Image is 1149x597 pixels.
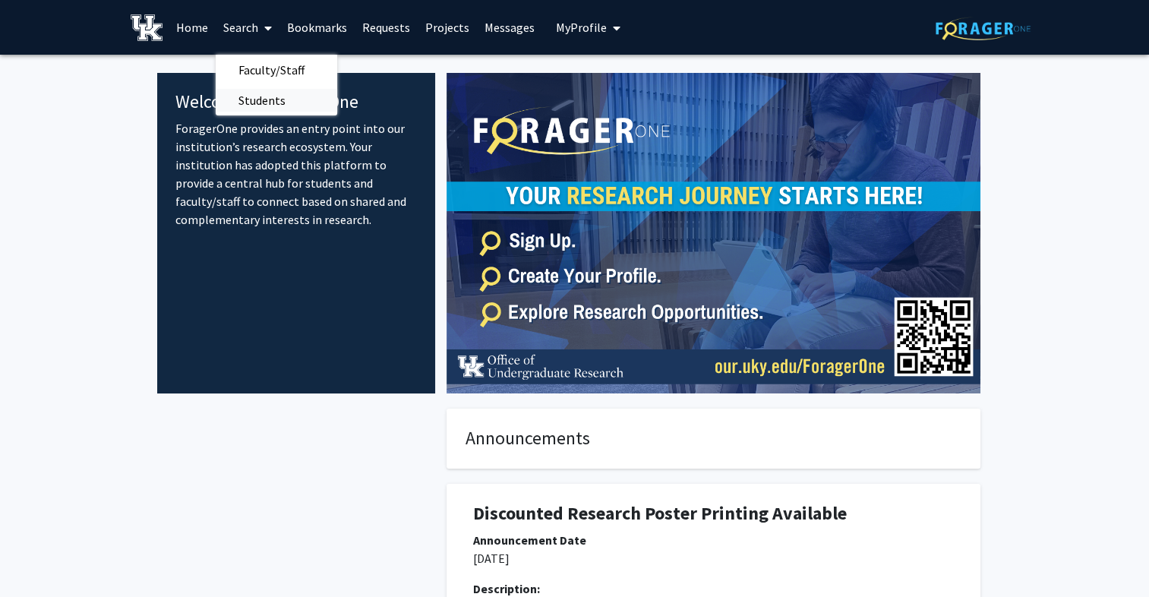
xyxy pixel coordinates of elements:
a: Bookmarks [279,1,355,54]
a: Students [216,89,337,112]
span: Students [216,85,308,115]
a: Search [216,1,279,54]
img: ForagerOne Logo [936,17,1031,40]
iframe: Chat [11,529,65,586]
a: Messages [477,1,542,54]
h4: Welcome to ForagerOne [175,91,418,113]
a: Requests [355,1,418,54]
a: Home [169,1,216,54]
p: ForagerOne provides an entry point into our institution’s research ecosystem. Your institution ha... [175,119,418,229]
div: Announcement Date [473,531,954,549]
img: Cover Image [447,73,980,393]
a: Projects [418,1,477,54]
a: Faculty/Staff [216,58,337,81]
span: My Profile [556,20,607,35]
h4: Announcements [466,428,961,450]
p: [DATE] [473,549,954,567]
span: Faculty/Staff [216,55,327,85]
img: University of Kentucky Logo [131,14,163,41]
h1: Discounted Research Poster Printing Available [473,503,954,525]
